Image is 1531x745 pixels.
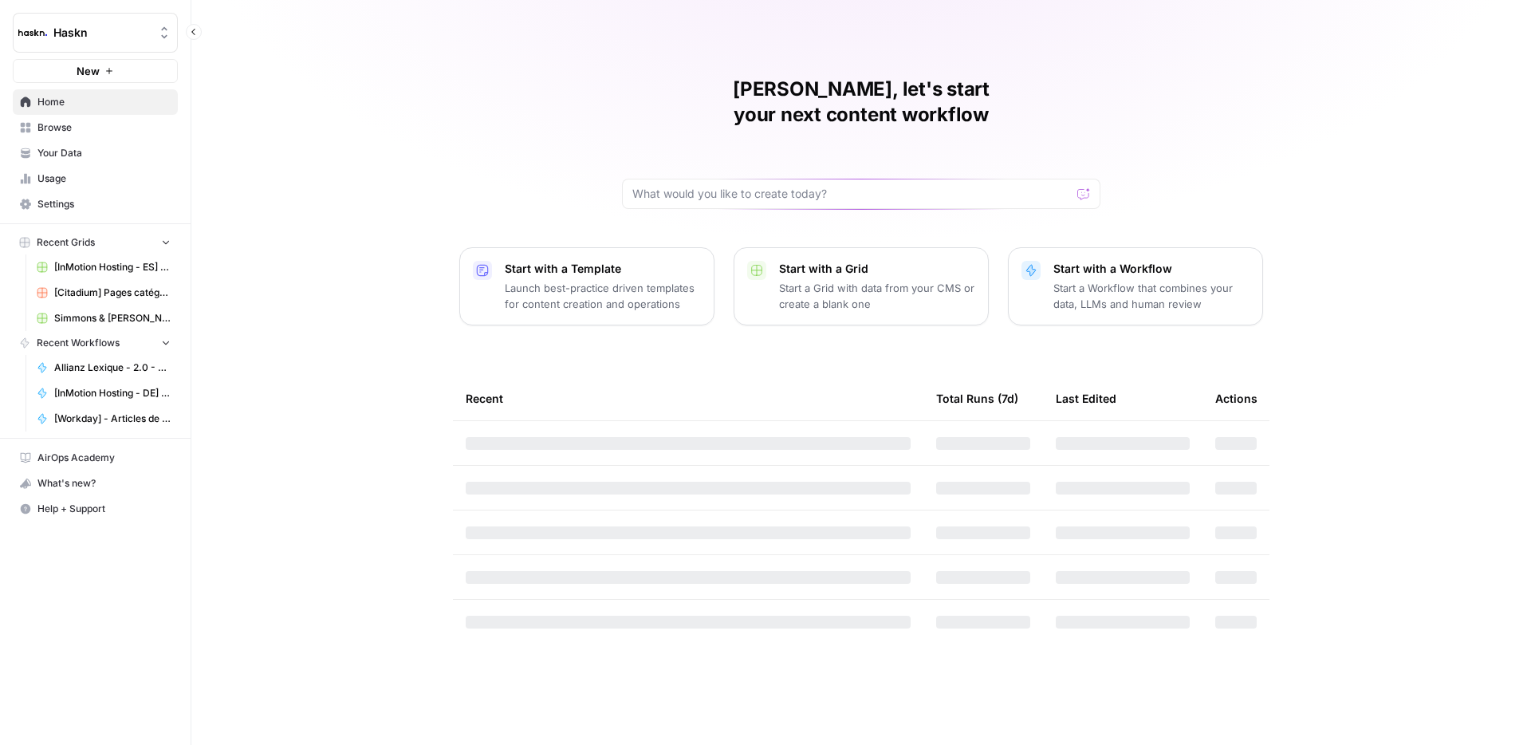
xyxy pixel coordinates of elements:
[14,471,177,495] div: What's new?
[1056,376,1116,420] div: Last Edited
[459,247,714,325] button: Start with a TemplateLaunch best-practice driven templates for content creation and operations
[37,95,171,109] span: Home
[13,331,178,355] button: Recent Workflows
[632,186,1071,202] input: What would you like to create today?
[30,254,178,280] a: [InMotion Hosting - ES] - article de blog 2000 mots Grid
[77,63,100,79] span: New
[54,386,171,400] span: [InMotion Hosting - DE] - article de blog 2000 mots
[779,261,975,277] p: Start with a Grid
[37,502,171,516] span: Help + Support
[54,311,171,325] span: Simmons & [PERSON_NAME] - Optimization pages for LLMs Grid
[37,197,171,211] span: Settings
[505,280,701,312] p: Launch best-practice driven templates for content creation and operations
[1215,376,1257,420] div: Actions
[13,166,178,191] a: Usage
[13,191,178,217] a: Settings
[37,451,171,465] span: AirOps Academy
[734,247,989,325] button: Start with a GridStart a Grid with data from your CMS or create a blank one
[13,231,178,254] button: Recent Grids
[466,376,911,420] div: Recent
[13,471,178,496] button: What's new?
[53,25,150,41] span: Haskn
[1053,261,1250,277] p: Start with a Workflow
[13,140,178,166] a: Your Data
[37,120,171,135] span: Browse
[37,336,120,350] span: Recent Workflows
[13,59,178,83] button: New
[1053,280,1250,312] p: Start a Workflow that combines your data, LLMs and human review
[1008,247,1263,325] button: Start with a WorkflowStart a Workflow that combines your data, LLMs and human review
[779,280,975,312] p: Start a Grid with data from your CMS or create a blank one
[37,235,95,250] span: Recent Grids
[30,355,178,380] a: Allianz Lexique - 2.0 - Habitation - [DATE]
[13,445,178,471] a: AirOps Academy
[54,412,171,426] span: [Workday] - Articles de blog
[37,171,171,186] span: Usage
[30,406,178,432] a: [Workday] - Articles de blog
[505,261,701,277] p: Start with a Template
[18,18,47,47] img: Haskn Logo
[54,260,171,274] span: [InMotion Hosting - ES] - article de blog 2000 mots Grid
[13,13,178,53] button: Workspace: Haskn
[13,496,178,522] button: Help + Support
[13,89,178,115] a: Home
[30,380,178,406] a: [InMotion Hosting - DE] - article de blog 2000 mots
[622,77,1100,128] h1: [PERSON_NAME], let's start your next content workflow
[54,361,171,375] span: Allianz Lexique - 2.0 - Habitation - [DATE]
[936,376,1018,420] div: Total Runs (7d)
[54,286,171,300] span: [Citadium] Pages catégorie
[13,115,178,140] a: Browse
[30,280,178,305] a: [Citadium] Pages catégorie
[37,146,171,160] span: Your Data
[30,305,178,331] a: Simmons & [PERSON_NAME] - Optimization pages for LLMs Grid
